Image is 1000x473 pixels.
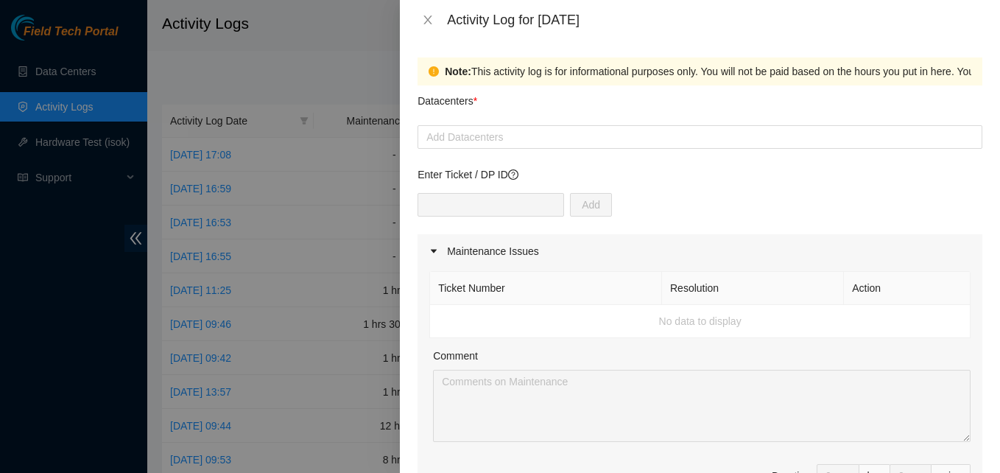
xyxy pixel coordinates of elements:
[447,12,982,28] div: Activity Log for [DATE]
[570,193,612,217] button: Add
[445,63,471,80] strong: Note:
[433,370,971,442] textarea: Comment
[430,305,971,338] td: No data to display
[418,234,982,268] div: Maintenance Issues
[662,272,844,305] th: Resolution
[433,348,478,364] label: Comment
[418,167,982,183] p: Enter Ticket / DP ID
[844,272,971,305] th: Action
[418,13,438,27] button: Close
[429,66,439,77] span: exclamation-circle
[422,14,434,26] span: close
[429,247,438,256] span: caret-right
[418,85,477,109] p: Datacenters
[508,169,518,180] span: question-circle
[430,272,662,305] th: Ticket Number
